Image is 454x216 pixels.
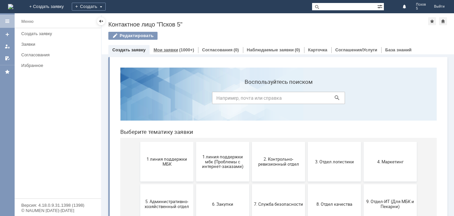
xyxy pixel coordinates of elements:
[83,92,132,107] span: 1 линия поддержки мбк (Проблемы с интернет-заказами)
[428,17,436,25] div: Добавить в избранное
[137,80,190,119] button: 2. Контрольно-ревизионный отдел
[2,53,13,64] a: Мои согласования
[81,122,134,162] button: 6. Закупки
[193,80,246,119] button: 3. Отдел логистики
[249,164,302,204] button: Финансовый отдел
[21,31,97,36] div: Создать заявку
[5,66,322,73] header: Выберите тематику заявки
[137,164,190,204] button: Отдел-ИТ (Битрикс24 и CRM)
[19,39,100,49] a: Заявки
[193,164,246,204] button: Отдел-ИТ (Офис)
[193,122,246,162] button: 8. Отдел качества
[295,47,300,52] div: (0)
[2,41,13,52] a: Мои заявки
[83,139,132,144] span: 6. Закупки
[195,139,244,144] span: 8. Отдел качества
[335,47,377,52] a: Соглашения/Услуги
[97,17,105,25] div: Скрыть меню
[251,182,300,187] span: Финансовый отдел
[21,203,94,207] div: Версия: 4.18.0.9.31.1398 (1398)
[97,16,230,23] label: Воспользуйтесь поиском
[25,80,78,119] button: 1 линия поддержки МБК
[251,97,300,102] span: 4. Маркетинг
[81,164,134,204] button: Отдел ИТ (1С)
[195,97,244,102] span: 3. Отдел логистики
[234,47,239,52] div: (0)
[2,29,13,40] a: Создать заявку
[81,80,134,119] button: 1 линия поддержки мбк (Проблемы с интернет-заказами)
[21,208,94,213] div: © NAUMEN [DATE]-[DATE]
[249,122,302,162] button: 9. Отдел-ИТ (Для МБК и Пекарни)
[385,47,411,52] a: База знаний
[139,179,188,189] span: Отдел-ИТ (Битрикс24 и CRM)
[8,4,13,9] a: Перейти на домашнюю страницу
[83,182,132,187] span: Отдел ИТ (1С)
[27,94,76,104] span: 1 линия поддержки МБК
[377,3,384,9] span: Расширенный поиск
[137,122,190,162] button: 7. Служба безопасности
[27,137,76,147] span: 5. Административно-хозяйственный отдел
[19,50,100,60] a: Согласования
[21,18,34,26] div: Меню
[139,139,188,144] span: 7. Служба безопасности
[195,182,244,187] span: Отдел-ИТ (Офис)
[202,47,233,52] a: Согласования
[416,3,426,7] span: Псков
[19,28,100,39] a: Создать заявку
[25,122,78,162] button: 5. Административно-хозяйственный отдел
[27,182,76,187] span: Бухгалтерия (для мбк)
[8,4,13,9] img: logo
[21,42,97,47] div: Заявки
[21,63,90,68] div: Избранное
[112,47,146,52] a: Создать заявку
[108,21,428,28] div: Контактное лицо "Псков 5"
[308,47,327,52] a: Карточка
[25,164,78,204] button: Бухгалтерия (для мбк)
[72,3,106,11] div: Создать
[251,137,300,147] span: 9. Отдел-ИТ (Для МБК и Пекарни)
[97,29,230,42] input: Например, почта или справка
[247,47,294,52] a: Наблюдаемые заявки
[21,52,97,57] div: Согласования
[416,7,426,11] span: 5
[179,47,194,52] div: (1000+)
[439,17,447,25] div: Сделать домашней страницей
[139,94,188,104] span: 2. Контрольно-ревизионный отдел
[154,47,178,52] a: Мои заявки
[249,80,302,119] button: 4. Маркетинг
